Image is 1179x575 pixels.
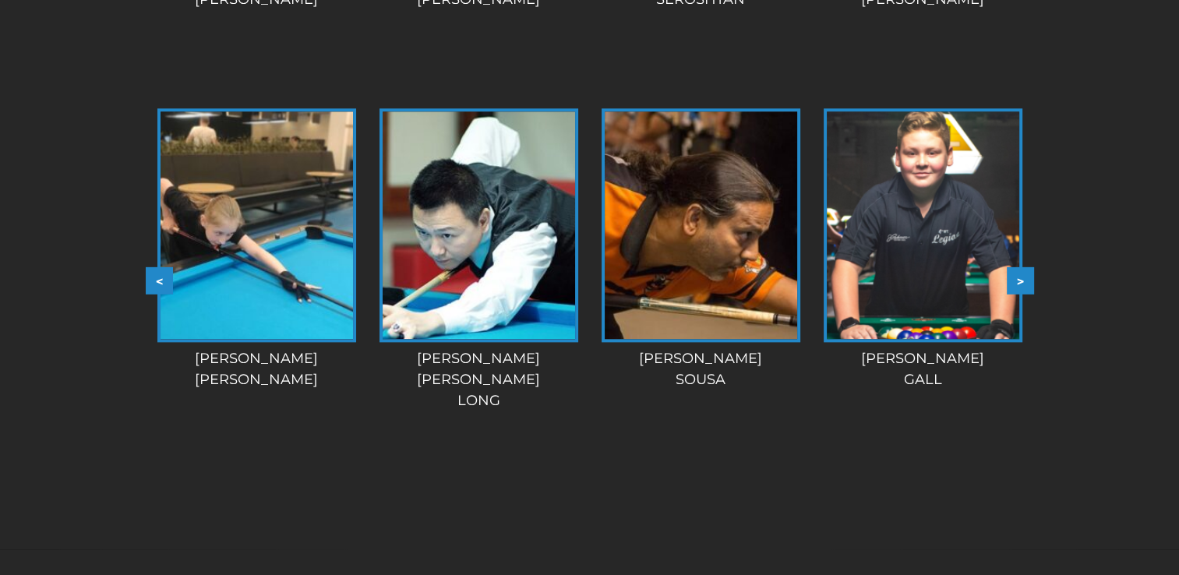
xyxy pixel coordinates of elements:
img: cesar-picture-2-225x320.jpg [605,111,797,339]
a: [PERSON_NAME]Sousa [596,108,806,390]
img: Alexandra-Dzuskaeva4-e1601304593812-225x320.jpg [161,111,353,339]
img: phuc-long-1-225x320.jpg [383,111,575,339]
a: [PERSON_NAME][PERSON_NAME] [152,108,362,390]
div: Carousel Navigation [146,267,1034,295]
img: jamison-gall-225x320.png [827,111,1019,339]
div: [PERSON_NAME] Gall [818,348,1028,390]
div: [PERSON_NAME] [PERSON_NAME] Long [374,348,584,411]
a: [PERSON_NAME]Gall [818,108,1028,390]
div: [PERSON_NAME] [PERSON_NAME] [152,348,362,390]
div: [PERSON_NAME] Sousa [596,348,806,390]
a: [PERSON_NAME][PERSON_NAME]Long [374,108,584,411]
button: < [146,267,173,295]
button: > [1007,267,1034,295]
